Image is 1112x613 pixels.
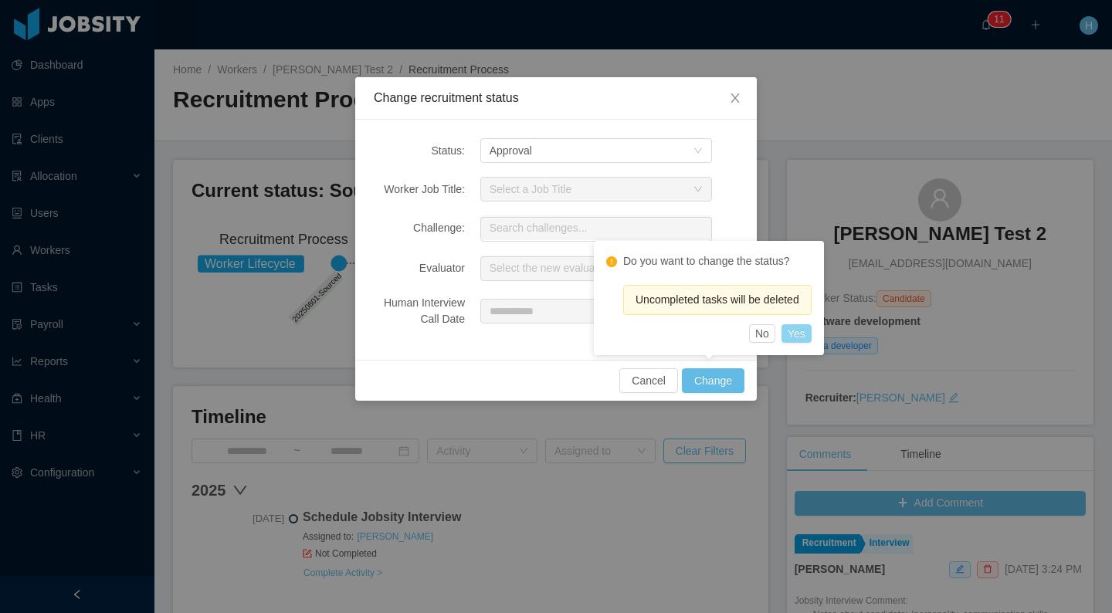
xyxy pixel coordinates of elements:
[749,324,775,343] button: No
[729,92,741,104] i: icon: close
[374,295,465,327] div: Human Interview Call Date
[781,324,812,343] button: Yes
[714,77,757,120] button: Close
[619,368,678,393] button: Cancel
[374,260,465,276] div: Evaluator
[374,143,465,159] div: Status:
[682,368,744,393] button: Change
[490,181,686,197] div: Select a Job Title
[636,293,799,306] span: Uncompleted tasks will be deleted
[623,255,790,267] text: Do you want to change the status?
[606,256,617,267] i: icon: exclamation-circle
[374,220,465,236] div: Challenge:
[693,146,703,157] i: icon: down
[490,139,532,162] div: Approval
[693,185,703,195] i: icon: down
[374,181,465,198] div: Worker Job Title:
[374,90,738,107] div: Change recruitment status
